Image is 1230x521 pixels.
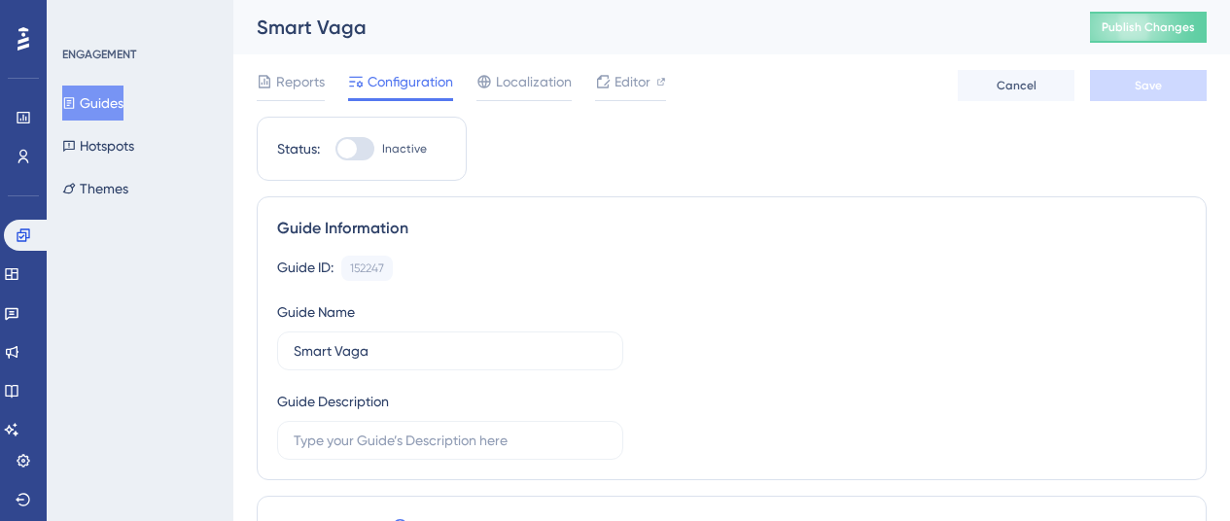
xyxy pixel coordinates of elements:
[62,86,123,121] button: Guides
[1090,70,1207,101] button: Save
[496,70,572,93] span: Localization
[958,70,1074,101] button: Cancel
[257,14,1041,41] div: Smart Vaga
[294,430,607,451] input: Type your Guide’s Description here
[62,128,134,163] button: Hotspots
[277,217,1186,240] div: Guide Information
[1102,19,1195,35] span: Publish Changes
[997,78,1037,93] span: Cancel
[276,70,325,93] span: Reports
[294,340,607,362] input: Type your Guide’s Name here
[277,137,320,160] div: Status:
[1090,12,1207,43] button: Publish Changes
[368,70,453,93] span: Configuration
[615,70,650,93] span: Editor
[1135,78,1162,93] span: Save
[350,260,384,276] div: 152247
[382,141,427,156] span: Inactive
[277,390,389,413] div: Guide Description
[277,256,334,281] div: Guide ID:
[62,47,136,62] div: ENGAGEMENT
[277,300,355,324] div: Guide Name
[62,171,128,206] button: Themes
